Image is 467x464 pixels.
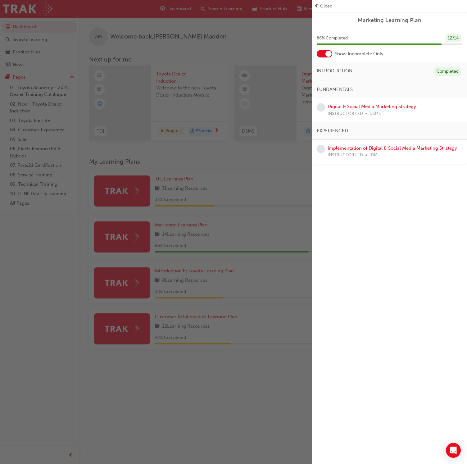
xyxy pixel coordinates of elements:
div: v 4.0.25 [17,10,30,15]
div: Completed [434,67,461,76]
img: tab_domain_overview_orange.svg [17,36,22,41]
span: learningRecordVerb_NONE-icon [317,103,325,111]
a: Marketing Learning Plan [317,17,462,24]
span: INSTRUCTOR LED [328,110,363,117]
button: prev-iconClose [314,2,465,10]
span: Show Incomplete Only [335,50,383,57]
span: IDM [370,152,378,159]
span: Close [320,2,332,10]
span: FUNDAMENTALS [317,86,353,93]
span: INSTRUCTOR LED [328,152,363,159]
img: logo_orange.svg [10,10,15,15]
div: 12 / 14 [446,34,461,43]
a: Digital & Social Media Marketing Strategy [328,104,416,109]
span: learningRecordVerb_NONE-icon [317,145,325,153]
span: EXPERIENCED [317,127,348,134]
div: Keywords by Traffic [69,37,105,41]
span: 86 % Completed [317,35,348,42]
span: DSMS [370,110,381,117]
img: website_grey.svg [10,16,15,21]
a: Implementation of Digital & Social Media Marketing Strategy [328,145,457,151]
div: Domain: [DOMAIN_NAME] [16,16,68,21]
div: Domain Overview [24,37,56,41]
img: tab_keywords_by_traffic_grey.svg [62,36,67,41]
span: prev-icon [314,2,319,10]
div: Open Intercom Messenger [446,443,461,458]
span: INTRODUCTION [317,67,352,75]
